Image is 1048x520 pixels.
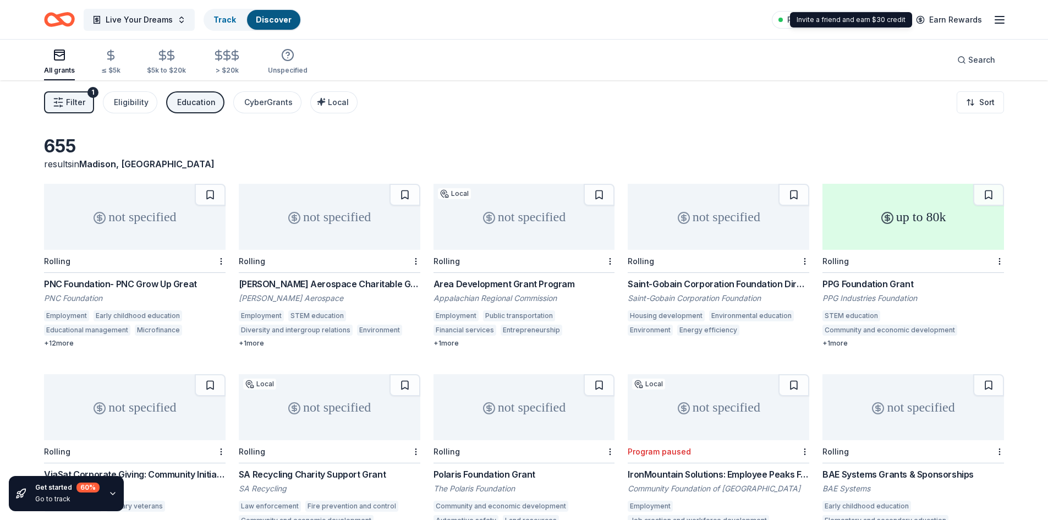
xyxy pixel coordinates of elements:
div: Financial services [434,325,496,336]
div: Employment [44,310,89,321]
div: Diversity and intergroup relations [239,325,353,336]
button: Live Your Dreams [84,9,195,31]
a: not specifiedRollingSaint-Gobain Corporation Foundation Direct GrantsSaint-Gobain Corporation Fou... [628,184,809,339]
button: CyberGrants [233,91,301,113]
div: Community and economic development [434,501,568,512]
div: + 1 more [822,339,1004,348]
div: 60 % [76,483,100,492]
a: Home [44,7,75,32]
div: STEM education [288,310,346,321]
span: in [72,158,215,169]
div: Rolling [434,447,460,456]
div: Saint-Gobain Corporation Foundation Direct Grants [628,277,809,291]
div: Entrepreneurship [501,325,562,336]
div: not specified [239,184,420,250]
button: Eligibility [103,91,157,113]
button: Sort [957,91,1004,113]
span: Sort [979,96,995,109]
div: + 1 more [434,339,615,348]
span: Local [328,97,349,107]
div: IronMountain Solutions: Employee Peaks Fund [628,468,809,481]
div: $5k to $20k [147,66,186,75]
div: PPG Industries Foundation [822,293,1004,304]
button: Local [310,91,358,113]
button: Unspecified [268,44,308,80]
div: Employment [434,310,479,321]
div: Environment [357,325,402,336]
a: not specifiedRolling[PERSON_NAME] Aerospace Charitable Giving[PERSON_NAME] AerospaceEmploymentSTE... [239,184,420,348]
button: Education [166,91,224,113]
a: Earn Rewards [909,10,989,30]
div: [PERSON_NAME] Aerospace Charitable Giving [239,277,420,291]
div: CyberGrants [244,96,293,109]
div: Employment [628,501,673,512]
div: Community Foundation of [GEOGRAPHIC_DATA] [628,483,809,494]
div: Local [438,188,471,199]
a: not specifiedRollingPNC Foundation- PNC Grow Up GreatPNC FoundationEmploymentEarly childhood educ... [44,184,226,348]
div: PNC Foundation- PNC Grow Up Great [44,277,226,291]
div: not specified [434,184,615,250]
div: 1 [87,87,98,98]
div: ≤ $5k [101,66,120,75]
div: Educational management [44,325,130,336]
button: Filter1 [44,91,94,113]
div: Rolling [239,256,265,266]
div: Rolling [822,447,849,456]
div: Rolling [628,256,654,266]
div: Environmental education [709,310,794,321]
div: Unspecified [268,66,308,75]
div: All grants [44,66,75,75]
div: results [44,157,226,171]
span: Live Your Dreams [106,13,173,26]
div: Rolling [44,256,70,266]
div: not specified [628,184,809,250]
div: Saint-Gobain Corporation Foundation [628,293,809,304]
span: Search [968,53,995,67]
div: Rolling [44,447,70,456]
div: Environment [628,325,673,336]
div: not specified [822,374,1004,440]
button: TrackDiscover [204,9,301,31]
div: Rolling [434,256,460,266]
div: Public transportation [483,310,555,321]
div: PPG Foundation Grant [822,277,1004,291]
div: Law enforcement [239,501,301,512]
button: ≤ $5k [101,45,120,80]
a: not specifiedLocalRollingArea Development Grant ProgramAppalachian Regional CommissionEmploymentP... [434,184,615,348]
div: not specified [44,184,226,250]
div: SA Recycling Charity Support Grant [239,468,420,481]
div: Local [632,379,665,390]
div: The Polaris Foundation [434,483,615,494]
div: [PERSON_NAME] Aerospace [239,293,420,304]
div: SA Recycling [239,483,420,494]
div: 655 [44,135,226,157]
div: STEM education [822,310,880,321]
div: Microfinance [135,325,182,336]
div: Early childhood education [822,501,911,512]
div: Program paused [628,447,691,456]
div: not specified [239,374,420,440]
a: Plus trial ends on 9PM[DATE] [772,11,905,29]
div: Appalachian Regional Commission [434,293,615,304]
button: $5k to $20k [147,45,186,80]
div: Housing development [628,310,705,321]
div: + 1 more [239,339,420,348]
div: up to 80k [822,184,1004,250]
div: Early childhood education [94,310,182,321]
div: Employment [239,310,284,321]
span: Madison, [GEOGRAPHIC_DATA] [79,158,215,169]
div: BAE Systems Grants & Sponsorships [822,468,1004,481]
button: > $20k [212,45,242,80]
a: up to 80kRollingPPG Foundation GrantPPG Industries FoundationSTEM educationCommunity and economic... [822,184,1004,348]
a: Track [213,15,236,24]
span: Plus trial ends on 9PM[DATE] [787,13,898,26]
div: not specified [434,374,615,440]
div: Fire prevention and control [305,501,398,512]
div: Go to track [35,495,100,503]
div: Polaris Foundation Grant [434,468,615,481]
div: not specified [44,374,226,440]
div: Invite a friend and earn $30 credit [790,12,912,28]
div: Rolling [239,447,265,456]
button: All grants [44,44,75,80]
div: Local [243,379,276,390]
